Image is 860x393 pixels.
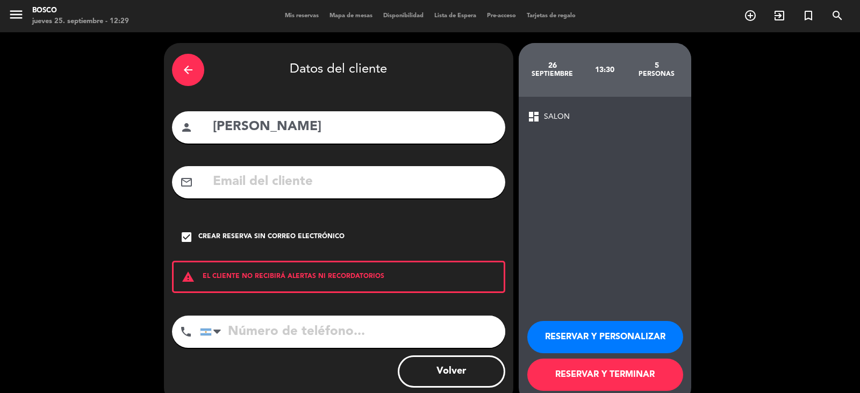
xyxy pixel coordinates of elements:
div: 5 [630,61,683,70]
span: Tarjetas de regalo [521,13,581,19]
i: person [180,121,193,134]
div: Datos del cliente [172,51,505,89]
div: personas [630,70,683,78]
div: Argentina: +54 [200,316,225,347]
div: 26 [527,61,579,70]
div: EL CLIENTE NO RECIBIRÁ ALERTAS NI RECORDATORIOS [172,261,505,293]
button: RESERVAR Y PERSONALIZAR [527,321,683,353]
i: check_box [180,231,193,244]
i: mail_outline [180,176,193,189]
div: Crear reserva sin correo electrónico [198,232,345,242]
i: turned_in_not [802,9,815,22]
i: menu [8,6,24,23]
div: jueves 25. septiembre - 12:29 [32,16,129,27]
span: Disponibilidad [378,13,429,19]
span: SALON [544,111,570,123]
div: 13:30 [578,51,630,89]
span: Pre-acceso [482,13,521,19]
input: Nombre del cliente [212,116,497,138]
i: exit_to_app [773,9,786,22]
span: Mapa de mesas [324,13,378,19]
button: Volver [398,355,505,388]
span: Mis reservas [279,13,324,19]
i: warning [174,270,203,283]
i: search [831,9,844,22]
input: Número de teléfono... [200,316,505,348]
span: Lista de Espera [429,13,482,19]
div: septiembre [527,70,579,78]
button: menu [8,6,24,26]
i: arrow_back [182,63,195,76]
span: dashboard [527,110,540,123]
div: Bosco [32,5,129,16]
i: phone [180,325,192,338]
button: RESERVAR Y TERMINAR [527,359,683,391]
input: Email del cliente [212,171,497,193]
i: add_circle_outline [744,9,757,22]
